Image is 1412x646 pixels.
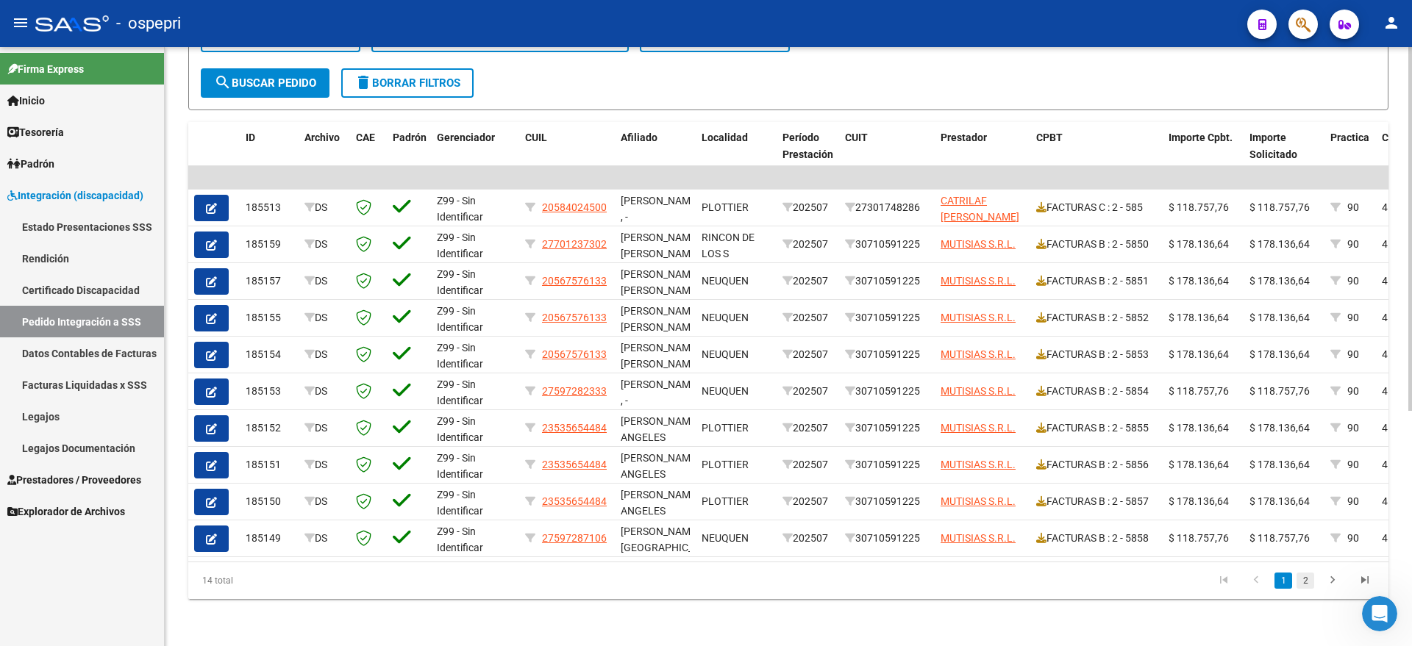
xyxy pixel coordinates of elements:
span: MUTISIAS S.R.L. [941,238,1016,250]
span: 20567576133 [542,275,607,287]
span: 4 [1382,459,1388,470]
span: Integración (discapacidad) [7,187,143,204]
span: MUTISIAS S.R.L. [941,312,1016,323]
datatable-header-cell: Período Prestación [777,122,839,187]
div: FACTURAS B : 2 - 5853 [1036,346,1157,363]
div: DS [304,346,344,363]
div: 202507 [782,456,833,473]
a: 1 [1274,573,1292,589]
span: Período Prestación [782,132,833,160]
div: 30710591225 [845,273,929,290]
span: Padrón [393,132,427,143]
a: go to last page [1351,573,1379,589]
span: 90 [1347,459,1359,470]
div: 30710591225 [845,236,929,253]
span: 27701237302 [542,238,607,250]
span: 23535654484 [542,422,607,434]
span: 4 [1382,312,1388,323]
li: page 1 [1272,568,1294,593]
span: CUIT [845,132,868,143]
span: 20567576133 [542,312,607,323]
span: $ 178.136,64 [1169,459,1229,470]
datatable-header-cell: Afiliado [615,122,696,187]
span: Buscar Pedido [214,76,316,90]
span: $ 178.136,64 [1169,422,1229,434]
div: 202507 [782,493,833,510]
span: PLOTTIER [702,495,749,507]
div: FACTURAS B : 2 - 5851 [1036,273,1157,290]
span: [PERSON_NAME] [PERSON_NAME], - [621,305,702,351]
div: 202507 [782,199,833,216]
span: [PERSON_NAME] , - [621,195,699,223]
span: 20567576133 [542,348,607,360]
div: DS [304,199,344,216]
span: Inicio [7,93,45,109]
span: Borrar Filtros [354,76,460,90]
span: $ 178.136,64 [1169,495,1229,507]
span: [PERSON_NAME] [PERSON_NAME] , - [621,232,699,277]
span: Afiliado [621,132,657,143]
span: 90 [1347,201,1359,213]
span: Practica [1330,132,1369,143]
span: PLOTTIER [702,422,749,434]
a: 2 [1297,573,1314,589]
span: [PERSON_NAME] ANGELES [GEOGRAPHIC_DATA] , - [621,489,720,550]
span: 4 [1382,201,1388,213]
span: $ 178.136,64 [1249,312,1310,323]
span: Z99 - Sin Identificar [437,489,483,517]
datatable-header-cell: CPBT [1030,122,1163,187]
span: Z99 - Sin Identificar [437,525,483,554]
datatable-header-cell: Padrón [387,122,431,187]
div: 30710591225 [845,456,929,473]
datatable-header-cell: Gerenciador [431,122,519,187]
div: DS [304,236,344,253]
span: Prestadores / Proveedores [7,472,141,488]
datatable-header-cell: Localidad [696,122,777,187]
div: 30710591225 [845,420,929,437]
span: 23535654484 [542,459,607,470]
div: 30710591225 [845,383,929,400]
span: 4 [1382,495,1388,507]
span: 90 [1347,385,1359,397]
datatable-header-cell: Importe Cpbt. [1163,122,1244,187]
span: $ 118.757,76 [1169,385,1229,397]
span: $ 178.136,64 [1169,312,1229,323]
div: 30710591225 [845,309,929,326]
div: DS [304,273,344,290]
span: PLOTTIER [702,459,749,470]
span: NEUQUEN [702,348,749,360]
span: 4 [1382,348,1388,360]
span: [PERSON_NAME] [PERSON_NAME], - [621,342,702,387]
span: 4 [1382,422,1388,434]
span: CUIL [525,132,547,143]
datatable-header-cell: CAE [350,122,387,187]
span: $ 118.757,76 [1169,532,1229,544]
span: Firma Express [7,61,84,77]
span: CPBT [1036,132,1063,143]
iframe: Intercom live chat [1362,596,1397,631]
span: 23535654484 [542,495,607,507]
span: 90 [1347,422,1359,434]
span: [PERSON_NAME] [PERSON_NAME], - [621,268,702,314]
span: 90 [1347,238,1359,250]
span: [PERSON_NAME] ANGELES [GEOGRAPHIC_DATA] , - [621,452,720,514]
span: Explorador de Archivos [7,503,125,520]
span: MUTISIAS S.R.L. [941,422,1016,434]
div: DS [304,530,344,547]
div: FACTURAS C : 2 - 585 [1036,199,1157,216]
mat-icon: delete [354,73,372,91]
div: 14 total [188,562,426,599]
div: 202507 [782,309,833,326]
span: Gerenciador [437,132,495,143]
button: Buscar Pedido [201,68,329,98]
span: RINCON DE LOS S [702,232,755,260]
datatable-header-cell: Practica [1324,122,1376,187]
datatable-header-cell: Prestador [935,122,1030,187]
div: FACTURAS B : 2 - 5852 [1036,309,1157,326]
span: Z99 - Sin Identificar [437,415,483,444]
div: 202507 [782,420,833,437]
span: 90 [1347,532,1359,544]
span: [PERSON_NAME][GEOGRAPHIC_DATA] , - [621,525,720,571]
div: FACTURAS B : 2 - 5850 [1036,236,1157,253]
mat-icon: search [214,73,232,91]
